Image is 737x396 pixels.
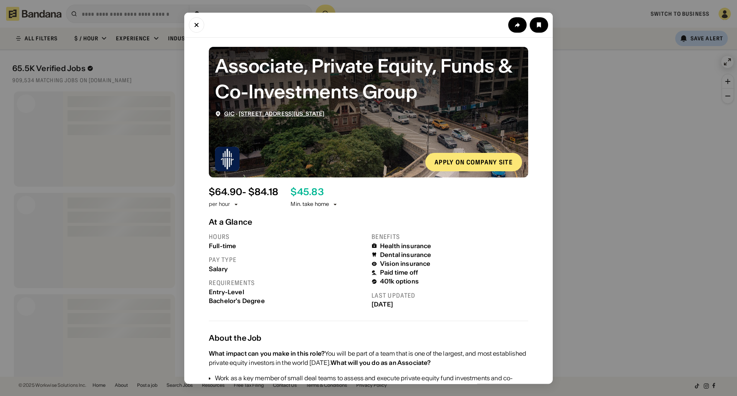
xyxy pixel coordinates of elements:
[209,265,365,272] div: Salary
[380,278,419,285] div: 401k options
[215,373,528,391] div: Work as a key member of small deal teams to assess and execute private equity fund investments an...
[209,232,365,240] div: Hours
[224,110,324,117] div: ·
[239,110,325,117] a: [STREET_ADDRESS][US_STATE]
[380,242,431,249] div: Health insurance
[209,297,365,304] div: Bachelor's Degree
[209,217,528,226] div: At a Glance
[209,349,325,357] div: What impact can you make in this role?
[425,152,522,171] a: Apply on company site
[209,288,365,295] div: Entry-Level
[380,260,431,267] div: Vision insurance
[209,186,278,197] div: $ 64.90 - $84.18
[380,251,431,258] div: Dental insurance
[209,333,528,342] div: About the Job
[435,159,513,165] div: Apply on company site
[209,255,365,263] div: Pay type
[372,291,528,299] div: Last updated
[215,53,522,104] div: Associate, Private Equity, Funds & Co-Investments Group
[189,17,204,32] button: Close
[215,146,240,171] img: GIC logo
[372,301,528,308] div: [DATE]
[372,232,528,240] div: Benefits
[209,242,365,249] div: Full-time
[224,110,235,117] a: GIC
[380,269,418,276] div: Paid time off
[291,200,338,208] div: Min. take home
[209,200,230,208] div: per hour
[330,358,431,366] div: What will you do as an Associate?
[209,278,365,287] div: Requirements
[209,348,528,367] div: You will be part of a team that is one of the largest, and most established private equity invest...
[291,186,324,197] div: $ 45.83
